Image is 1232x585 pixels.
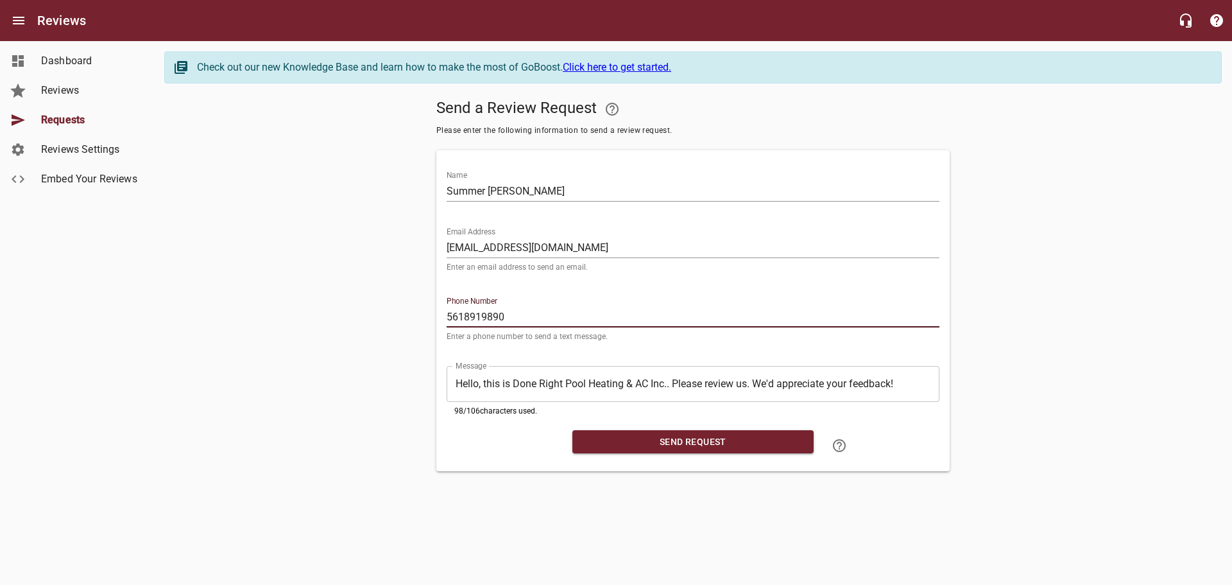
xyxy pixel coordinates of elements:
[454,406,537,415] span: 98 / 106 characters used.
[583,434,803,450] span: Send Request
[447,171,467,179] label: Name
[3,5,34,36] button: Open drawer
[447,297,497,305] label: Phone Number
[1201,5,1232,36] button: Support Portal
[824,430,855,461] a: Learn how to "Send a Review Request"
[447,263,939,271] p: Enter an email address to send an email.
[572,430,814,454] button: Send Request
[41,53,139,69] span: Dashboard
[41,171,139,187] span: Embed Your Reviews
[447,333,939,340] p: Enter a phone number to send a text message.
[597,94,628,125] a: Your Google or Facebook account must be connected to "Send a Review Request"
[197,60,1208,75] div: Check out our new Knowledge Base and learn how to make the most of GoBoost.
[456,378,930,390] textarea: Hello, this is Done Right Pool Heating & AC Inc.. Please review us. We'd appreciate your feedback!
[37,10,86,31] h6: Reviews
[1170,5,1201,36] button: Live Chat
[436,94,950,125] h5: Send a Review Request
[41,112,139,128] span: Requests
[436,125,950,137] span: Please enter the following information to send a review request.
[563,61,671,73] a: Click here to get started.
[41,83,139,98] span: Reviews
[41,142,139,157] span: Reviews Settings
[447,228,495,236] label: Email Address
